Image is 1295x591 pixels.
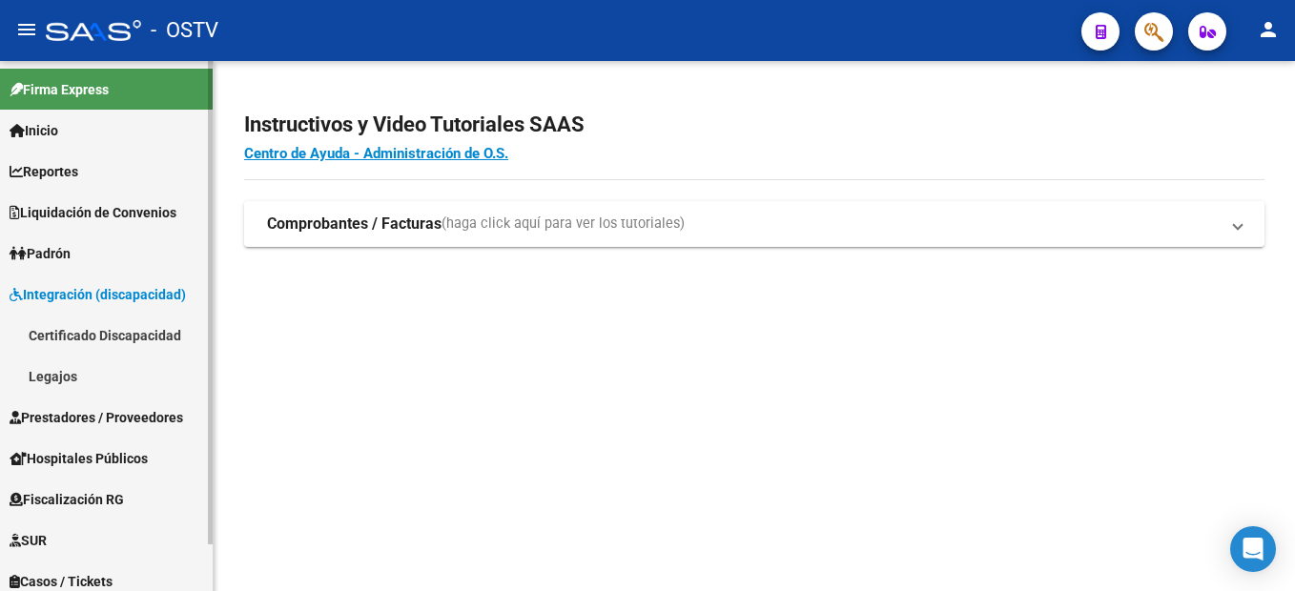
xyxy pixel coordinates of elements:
[10,202,176,223] span: Liquidación de Convenios
[10,448,148,469] span: Hospitales Públicos
[267,214,442,234] strong: Comprobantes / Facturas
[10,79,109,100] span: Firma Express
[10,120,58,141] span: Inicio
[10,284,186,305] span: Integración (discapacidad)
[1230,526,1276,572] div: Open Intercom Messenger
[15,18,38,41] mat-icon: menu
[244,145,508,162] a: Centro de Ayuda - Administración de O.S.
[10,407,183,428] span: Prestadores / Proveedores
[151,10,218,51] span: - OSTV
[10,489,124,510] span: Fiscalización RG
[10,161,78,182] span: Reportes
[1257,18,1280,41] mat-icon: person
[10,530,47,551] span: SUR
[244,201,1264,247] mat-expansion-panel-header: Comprobantes / Facturas(haga click aquí para ver los tutoriales)
[244,107,1264,143] h2: Instructivos y Video Tutoriales SAAS
[10,243,71,264] span: Padrón
[442,214,685,234] span: (haga click aquí para ver los tutoriales)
